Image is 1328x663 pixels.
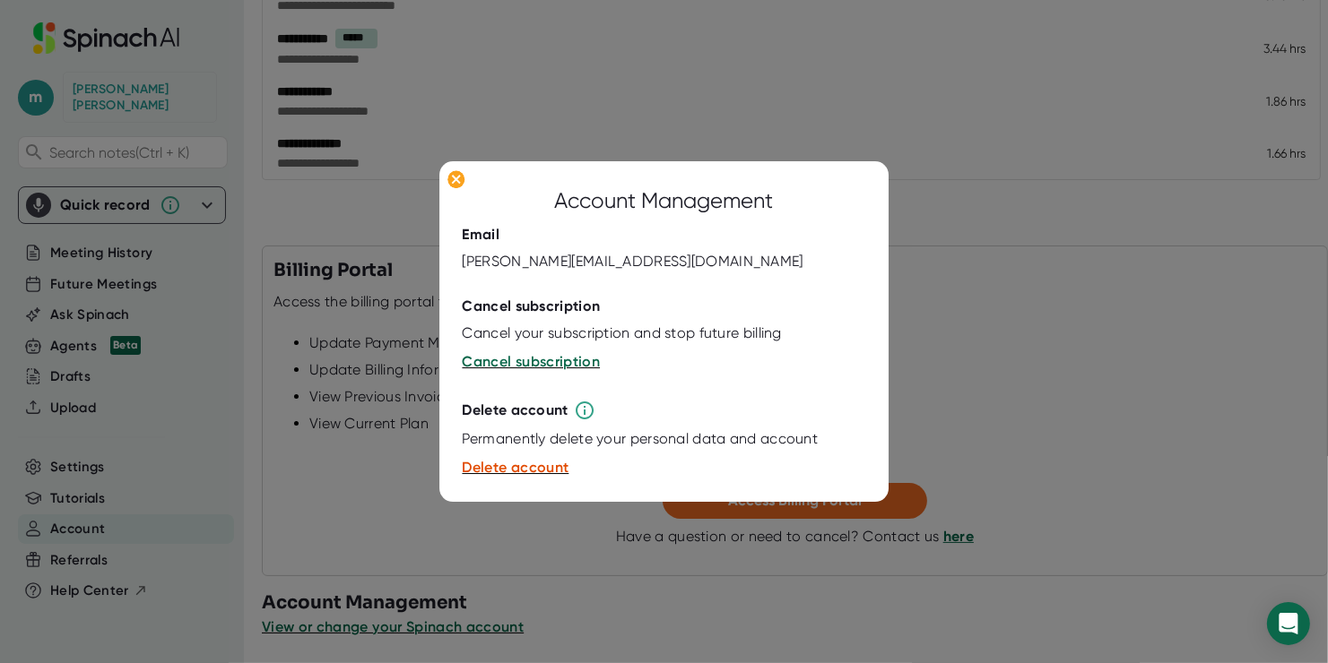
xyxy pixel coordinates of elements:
div: Open Intercom Messenger [1267,602,1310,645]
div: Delete account [463,401,569,419]
div: Email [463,226,500,244]
span: Delete account [463,459,569,476]
button: Delete account [463,457,569,478]
div: Cancel subscription [463,297,601,315]
div: Account Management [555,185,774,217]
div: Permanently delete your personal data and account [463,430,819,448]
div: Cancel your subscription and stop future billing [463,324,782,342]
div: [PERSON_NAME][EMAIL_ADDRESS][DOMAIN_NAME] [463,253,803,271]
span: Cancel subscription [463,353,601,370]
button: Cancel subscription [463,351,601,373]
